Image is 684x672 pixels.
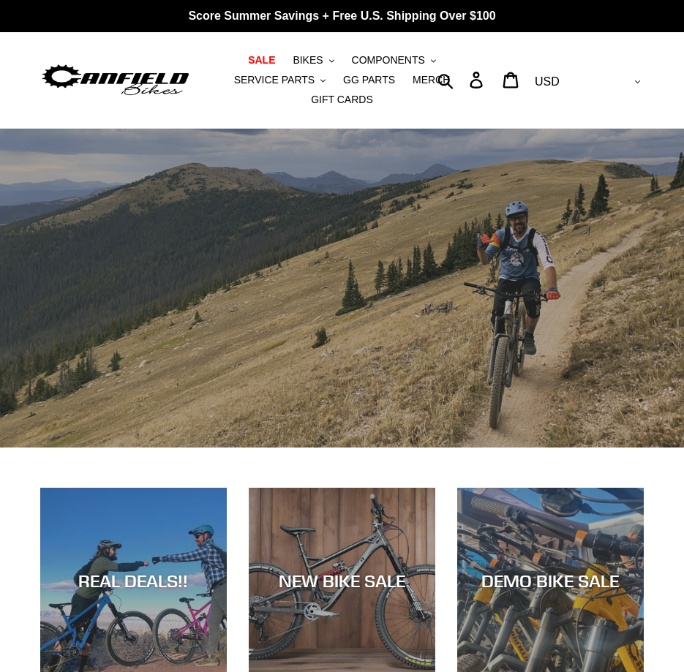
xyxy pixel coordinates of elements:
[336,70,402,90] a: GG PARTS
[457,570,644,592] div: DEMO BIKE SALE
[311,94,373,106] span: GIFT CARDS
[413,74,450,86] span: MERCH
[405,70,457,90] a: MERCH
[241,50,282,70] a: SALE
[352,54,425,67] span: COMPONENTS
[345,50,443,70] button: COMPONENTS
[234,74,315,86] span: SERVICE PARTS
[293,54,323,67] span: BIKES
[249,570,435,592] div: NEW BIKE SALE
[343,74,395,86] span: GG PARTS
[285,50,341,70] button: BIKES
[227,70,333,90] button: SERVICE PARTS
[40,61,191,99] img: Canfield Bikes
[248,54,275,67] span: SALE
[40,570,227,592] div: REAL DEALS!!
[304,90,380,110] a: GIFT CARDS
